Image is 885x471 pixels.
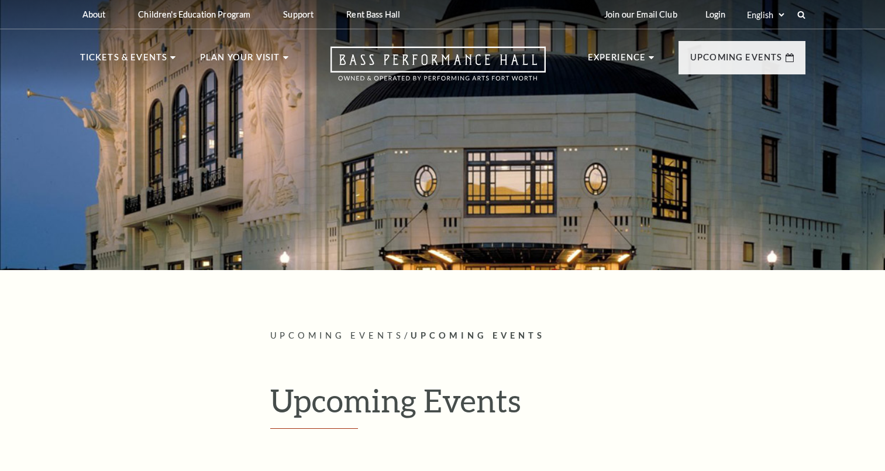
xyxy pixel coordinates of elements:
p: About [82,9,106,19]
p: Experience [588,50,646,71]
select: Select: [745,9,786,21]
p: Rent Bass Hall [346,9,400,19]
span: Upcoming Events [411,330,545,340]
p: / [270,329,805,343]
p: Plan Your Visit [200,50,280,71]
p: Children's Education Program [138,9,250,19]
p: Upcoming Events [690,50,783,71]
span: Upcoming Events [270,330,405,340]
p: Support [283,9,314,19]
p: Tickets & Events [80,50,168,71]
h1: Upcoming Events [270,381,805,429]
